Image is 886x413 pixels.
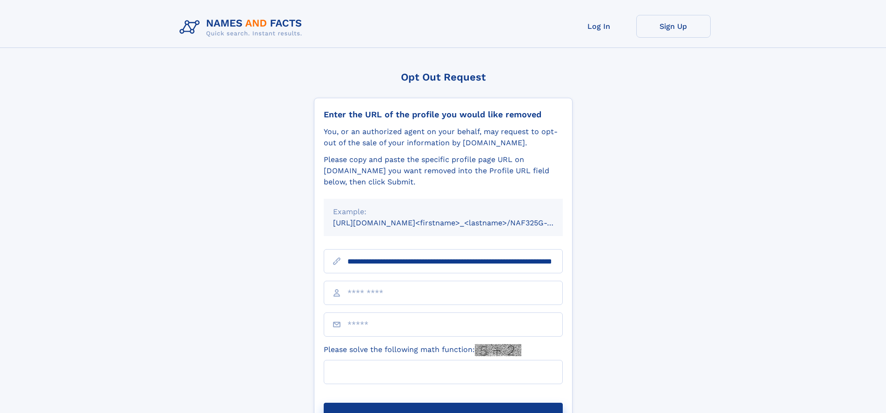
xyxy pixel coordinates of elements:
[324,109,563,120] div: Enter the URL of the profile you would like removed
[324,154,563,188] div: Please copy and paste the specific profile page URL on [DOMAIN_NAME] you want removed into the Pr...
[333,218,580,227] small: [URL][DOMAIN_NAME]<firstname>_<lastname>/NAF325G-xxxxxxxx
[333,206,553,217] div: Example:
[636,15,711,38] a: Sign Up
[324,126,563,149] div: You, or an authorized agent on your behalf, may request to opt-out of the sale of your informatio...
[314,71,573,83] div: Opt Out Request
[562,15,636,38] a: Log In
[324,344,521,356] label: Please solve the following math function:
[176,15,310,40] img: Logo Names and Facts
